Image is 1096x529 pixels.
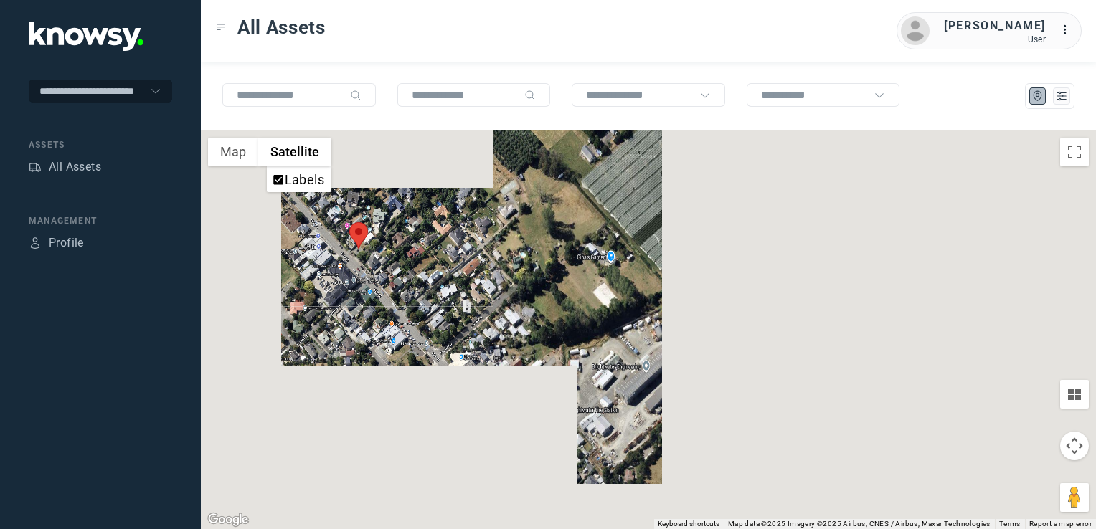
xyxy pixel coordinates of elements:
button: Drag Pegman onto the map to open Street View [1060,483,1089,512]
img: Google [204,510,252,529]
button: Keyboard shortcuts [658,519,719,529]
a: ProfileProfile [29,234,84,252]
div: Profile [49,234,84,252]
label: Labels [285,172,324,187]
div: All Assets [49,158,101,176]
a: Report a map error [1029,520,1092,528]
div: Profile [29,237,42,249]
div: Toggle Menu [216,22,226,32]
div: Assets [29,161,42,173]
button: Map camera controls [1060,432,1089,460]
img: avatar.png [901,16,930,45]
div: : [1060,22,1077,39]
a: Terms (opens in new tab) [999,520,1021,528]
div: Assets [29,138,172,151]
div: User [944,34,1046,44]
li: Labels [268,168,330,191]
div: Search [524,90,536,101]
div: : [1060,22,1077,41]
ul: Show satellite imagery [267,166,331,192]
button: Show satellite imagery [258,138,331,166]
div: [PERSON_NAME] [944,17,1046,34]
a: AssetsAll Assets [29,158,101,176]
div: List [1055,90,1068,103]
div: Search [350,90,362,101]
span: All Assets [237,14,326,40]
span: Map data ©2025 Imagery ©2025 Airbus, CNES / Airbus, Maxar Technologies [728,520,991,528]
a: Open this area in Google Maps (opens a new window) [204,510,252,529]
button: Tilt map [1060,380,1089,409]
button: Toggle fullscreen view [1060,138,1089,166]
div: Management [29,214,172,227]
img: Application Logo [29,22,143,51]
tspan: ... [1061,24,1075,35]
button: Show street map [208,138,258,166]
div: Map [1031,90,1044,103]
